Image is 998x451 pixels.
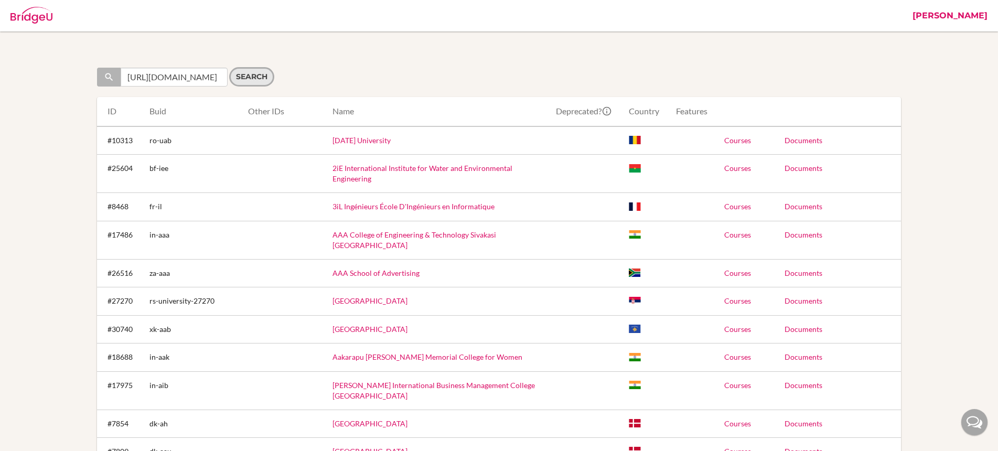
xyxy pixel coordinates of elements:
td: in-aib [141,371,240,410]
a: Courses [724,202,751,211]
td: bf-iee [141,155,240,193]
a: Courses [724,419,751,428]
a: Documents [785,419,822,428]
a: Documents [785,381,822,390]
span: Romania [629,135,641,145]
td: #27270 [97,287,141,315]
td: in-aaa [141,221,240,259]
a: [GEOGRAPHIC_DATA] [332,419,407,428]
a: Documents [785,230,822,239]
a: Courses [724,296,751,305]
a: [GEOGRAPHIC_DATA] [332,296,407,305]
td: #25604 [97,155,141,193]
th: Country [620,97,668,126]
td: #17975 [97,371,141,410]
span: France [629,202,641,211]
a: 3iL Ingénieurs École D'Ingénieurs en Informatique [332,202,495,211]
th: buid [141,97,240,126]
span: India [629,230,641,239]
a: [DATE] University [332,136,391,145]
img: Bridge-U [10,7,52,24]
div: Admin: Universities [63,8,163,24]
span: Help [24,7,46,17]
a: Courses [724,325,751,334]
a: Documents [785,202,822,211]
span: South Africa [629,268,641,277]
a: Courses [724,352,751,361]
span: Kosovo [629,324,641,334]
a: AAA College of Engineering & Technology Sivakasi [GEOGRAPHIC_DATA] [332,230,496,250]
td: ro-uab [141,126,240,155]
td: za-aaa [141,259,240,287]
td: #10313 [97,126,141,155]
span: Burkina Faso [629,164,641,173]
a: Documents [785,269,822,277]
span: Serbia [629,296,641,306]
th: IDs this university is known by in different schemes [240,97,324,126]
a: [GEOGRAPHIC_DATA] [332,325,407,334]
a: Documents [785,136,822,145]
td: xk-aab [141,315,240,343]
td: rs-university-27270 [141,287,240,315]
td: #30740 [97,315,141,343]
a: Aakarapu [PERSON_NAME] Memorial College for Women [332,352,522,361]
th: Features [668,97,716,126]
a: 2iE International Institute for Water and Environmental Engineering [332,164,512,183]
td: in-aak [141,343,240,371]
td: fr-il [141,193,240,221]
a: Courses [724,381,751,390]
a: AAA School of Advertising [332,269,420,277]
td: #7854 [97,410,141,437]
span: Denmark [629,418,641,428]
a: Documents [785,164,822,173]
a: [PERSON_NAME] International Business Management College [GEOGRAPHIC_DATA] [332,381,535,400]
a: Courses [724,269,751,277]
a: Documents [785,325,822,334]
a: Courses [724,230,751,239]
a: Courses [724,164,751,173]
td: #17486 [97,221,141,259]
td: dk-ah [141,410,240,437]
td: #18688 [97,343,141,371]
span: India [629,380,641,390]
td: #26516 [97,259,141,287]
span: India [629,352,641,362]
a: Documents [785,296,822,305]
th: Name [324,97,548,126]
input: Search [229,67,274,87]
th: Deprecated? [548,97,620,126]
a: Documents [785,352,822,361]
a: Courses [724,136,751,145]
th: ID [97,97,141,126]
td: #8468 [97,193,141,221]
